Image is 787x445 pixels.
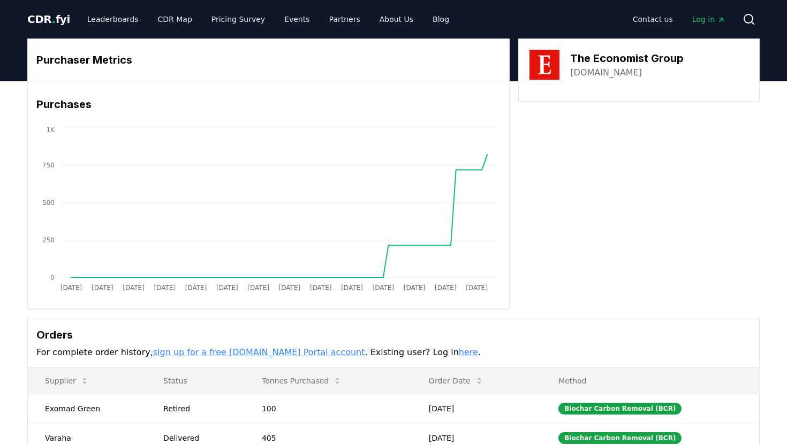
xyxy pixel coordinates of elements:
[459,347,478,357] a: here
[123,284,145,291] tspan: [DATE]
[624,10,734,29] nav: Main
[154,284,176,291] tspan: [DATE]
[42,162,55,169] tspan: 750
[570,66,642,79] a: [DOMAIN_NAME]
[27,13,70,26] span: CDR fyi
[153,347,365,357] a: sign up for a free [DOMAIN_NAME] Portal account
[42,236,55,244] tspan: 250
[247,284,269,291] tspan: [DATE]
[245,394,412,423] td: 100
[279,284,301,291] tspan: [DATE]
[155,375,236,386] p: Status
[52,13,56,26] span: .
[558,403,682,415] div: Biochar Carbon Removal (BCR)
[36,52,501,68] h3: Purchaser Metrics
[372,284,394,291] tspan: [DATE]
[310,284,332,291] tspan: [DATE]
[341,284,363,291] tspan: [DATE]
[529,50,559,80] img: The Economist Group-logo
[203,10,274,29] a: Pricing Survey
[46,126,55,134] tspan: 1K
[412,394,541,423] td: [DATE]
[321,10,369,29] a: Partners
[624,10,682,29] a: Contact us
[371,10,422,29] a: About Us
[79,10,147,29] a: Leaderboards
[558,432,682,444] div: Biochar Carbon Removal (BCR)
[420,370,492,392] button: Order Date
[36,96,501,112] h3: Purchases
[149,10,201,29] a: CDR Map
[36,370,97,392] button: Supplier
[253,370,350,392] button: Tonnes Purchased
[28,394,146,423] td: Exomad Green
[466,284,488,291] tspan: [DATE]
[60,284,82,291] tspan: [DATE]
[185,284,207,291] tspan: [DATE]
[42,199,55,206] tspan: 500
[27,12,70,27] a: CDR.fyi
[79,10,458,29] nav: Main
[424,10,458,29] a: Blog
[692,14,725,25] span: Log in
[92,284,113,291] tspan: [DATE]
[684,10,734,29] a: Log in
[570,50,684,66] h3: The Economist Group
[36,346,751,359] p: For complete order history, . Existing user? Log in .
[276,10,318,29] a: Events
[550,375,751,386] p: Method
[163,433,236,443] div: Delivered
[216,284,238,291] tspan: [DATE]
[50,274,55,281] tspan: 0
[404,284,426,291] tspan: [DATE]
[435,284,457,291] tspan: [DATE]
[163,403,236,414] div: Retired
[36,327,751,343] h3: Orders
